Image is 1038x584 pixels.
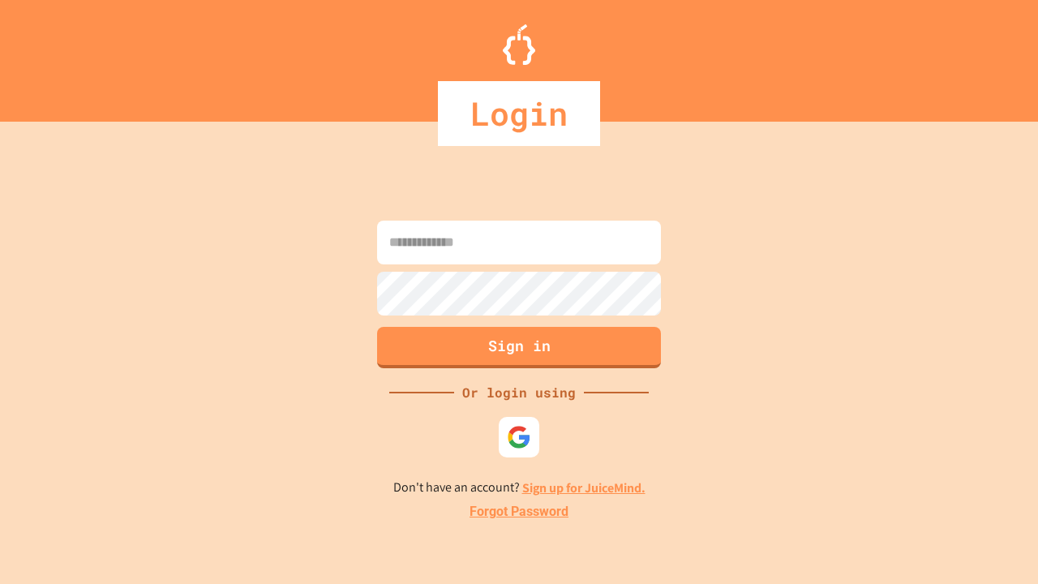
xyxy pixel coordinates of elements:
[377,327,661,368] button: Sign in
[522,479,646,496] a: Sign up for JuiceMind.
[470,502,568,522] a: Forgot Password
[393,478,646,498] p: Don't have an account?
[503,24,535,65] img: Logo.svg
[454,383,584,402] div: Or login using
[507,425,531,449] img: google-icon.svg
[438,81,600,146] div: Login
